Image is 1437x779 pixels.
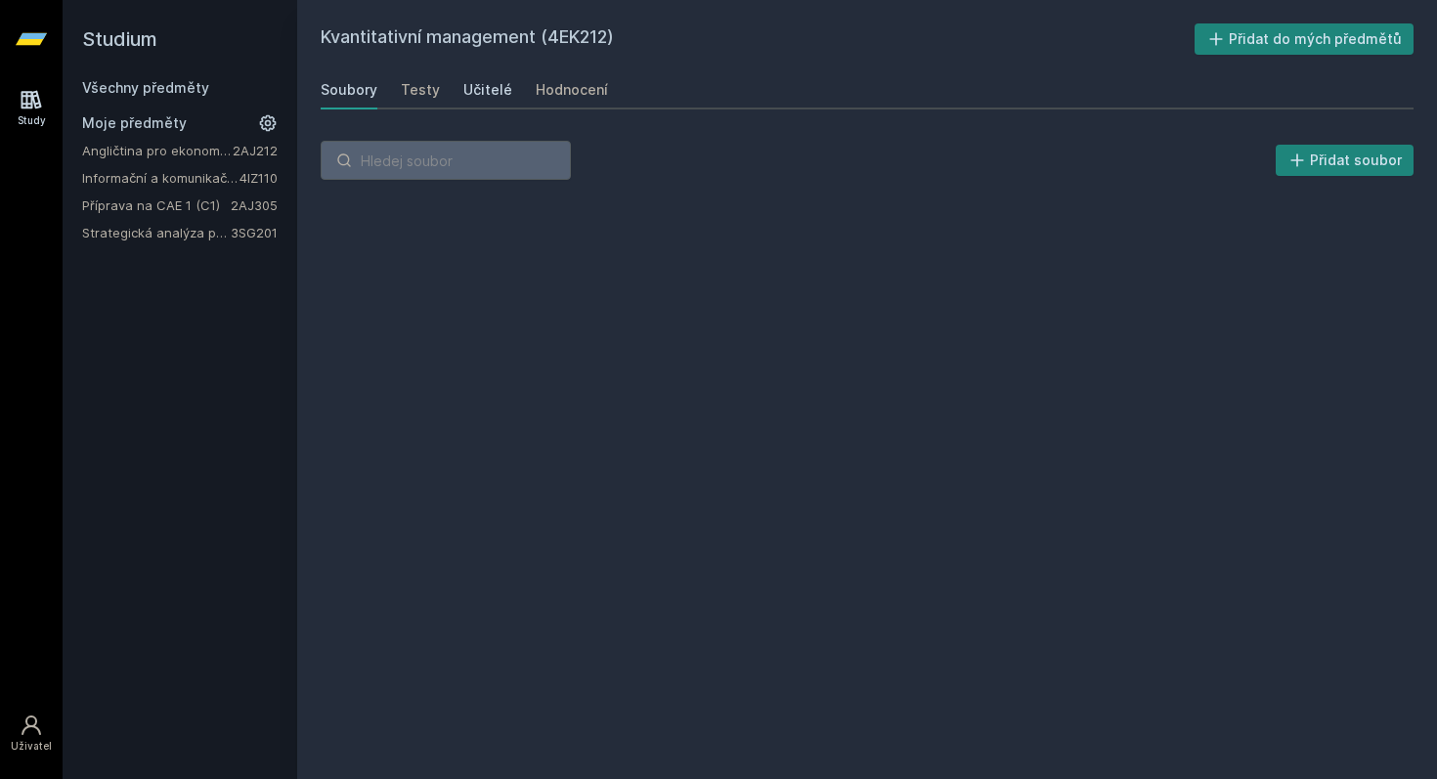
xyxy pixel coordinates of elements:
a: 2AJ305 [231,197,278,213]
div: Study [18,113,46,128]
a: 4IZ110 [239,170,278,186]
a: Soubory [321,70,377,109]
button: Přidat do mých předmětů [1195,23,1415,55]
a: Uživatel [4,704,59,763]
div: Testy [401,80,440,100]
a: 2AJ212 [233,143,278,158]
a: Příprava na CAE 1 (C1) [82,195,231,215]
span: Moje předměty [82,113,187,133]
a: Study [4,78,59,138]
div: Učitelé [463,80,512,100]
div: Hodnocení [536,80,608,100]
div: Soubory [321,80,377,100]
a: Hodnocení [536,70,608,109]
a: Informační a komunikační technologie [82,168,239,188]
a: Angličtina pro ekonomická studia 2 (B2/C1) [82,141,233,160]
a: Všechny předměty [82,79,209,96]
div: Uživatel [11,739,52,754]
input: Hledej soubor [321,141,571,180]
button: Přidat soubor [1276,145,1415,176]
a: 3SG201 [231,225,278,240]
h2: Kvantitativní management (4EK212) [321,23,1195,55]
a: Strategická analýza pro informatiky a statistiky [82,223,231,242]
a: Testy [401,70,440,109]
a: Učitelé [463,70,512,109]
